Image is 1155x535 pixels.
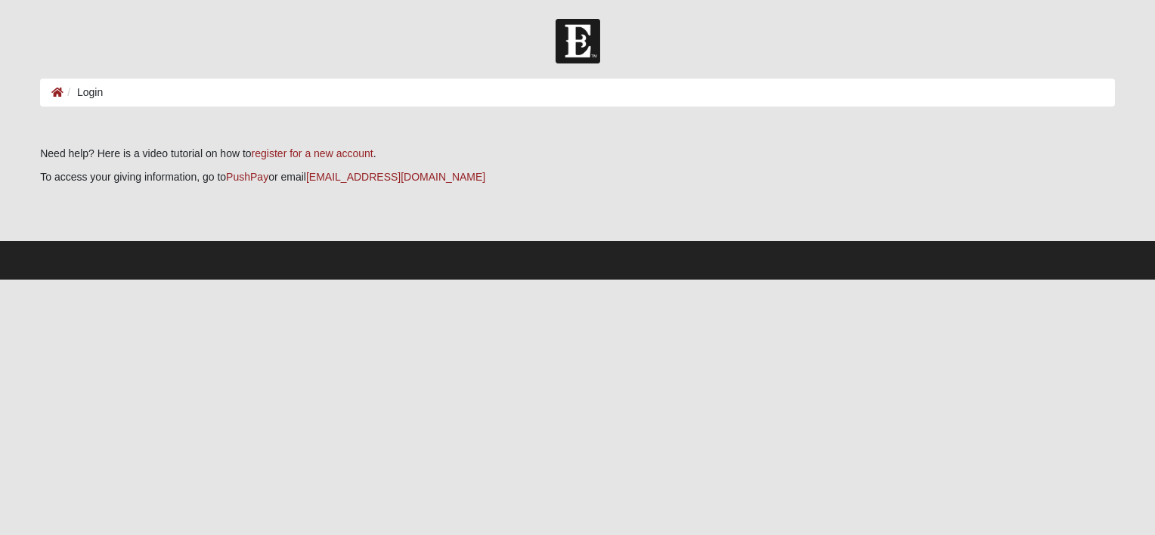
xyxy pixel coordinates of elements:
[40,146,1115,162] p: Need help? Here is a video tutorial on how to .
[306,171,485,183] a: [EMAIL_ADDRESS][DOMAIN_NAME]
[63,85,103,101] li: Login
[556,19,600,63] img: Church of Eleven22 Logo
[40,169,1115,185] p: To access your giving information, go to or email
[252,147,373,159] a: register for a new account
[226,171,268,183] a: PushPay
